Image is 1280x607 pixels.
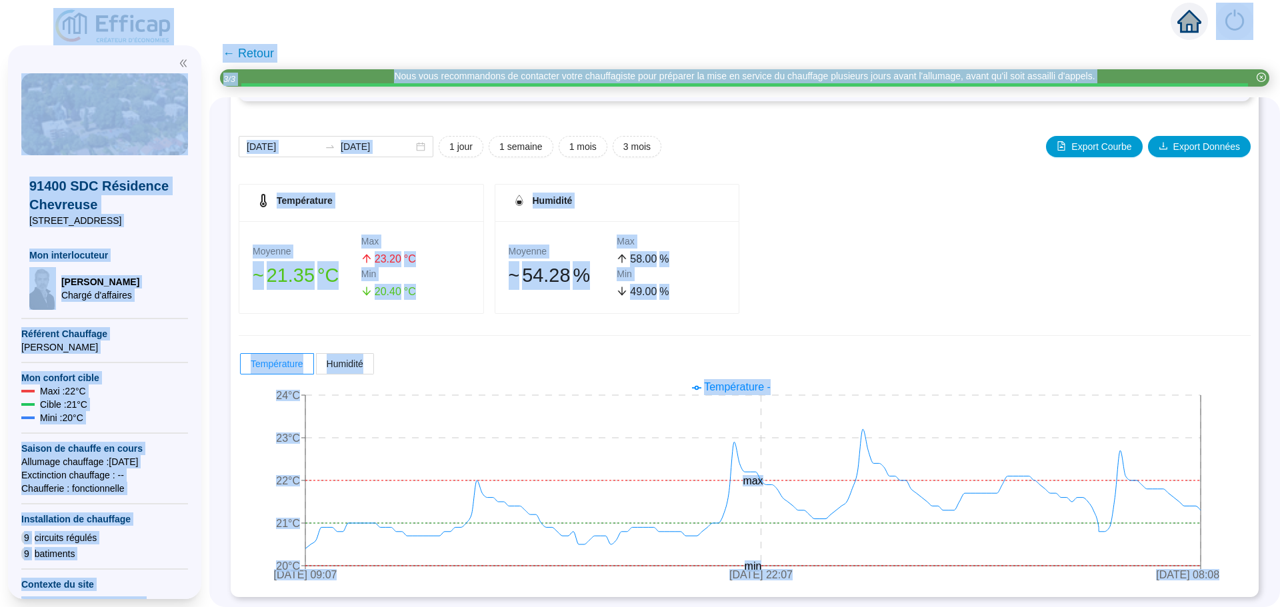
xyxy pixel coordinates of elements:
[743,475,763,486] tspan: max
[267,265,288,286] span: 21
[533,195,573,206] span: Humidité
[21,578,188,591] span: Contexte du site
[361,267,470,281] div: Min
[1159,141,1168,151] span: download
[617,253,627,264] span: arrow-up
[630,286,642,297] span: 49
[223,44,274,63] span: ← Retour
[1057,141,1066,151] span: file-image
[29,249,180,262] span: Mon interlocuteur
[274,570,337,581] tspan: [DATE] 09:07
[341,140,413,154] input: Date de fin
[325,141,335,152] span: to
[253,261,264,290] span: 󠁾~
[21,442,188,455] span: Saison de chauffe en cours
[1216,3,1253,40] img: alerts
[375,253,387,265] span: 23
[659,284,669,300] span: %
[1156,570,1219,581] tspan: [DATE] 08:08
[277,195,333,206] span: Température
[569,140,597,154] span: 1 mois
[21,547,32,560] span: 9
[449,140,473,154] span: 1 jour
[40,398,87,411] span: Cible : 21 °C
[35,547,75,560] span: batiments
[253,245,361,259] div: Moyenne
[276,432,300,444] tspan: 23°C
[617,286,627,297] span: arrow-down
[276,518,300,529] tspan: 21°C
[630,253,642,265] span: 58
[29,214,180,227] span: [STREET_ADDRESS]
[729,570,793,581] tspan: [DATE] 22:07
[21,468,188,482] span: Exctinction chauffage : --
[276,560,300,572] tspan: 20°C
[61,289,139,302] span: Chargé d'affaires
[1148,136,1251,157] button: Export Données
[40,384,86,398] span: Maxi : 22 °C
[61,275,139,289] span: [PERSON_NAME]
[179,59,188,68] span: double-left
[642,253,657,265] span: .00
[276,390,300,401] tspan: 24°C
[543,265,570,286] span: .28
[1173,140,1240,154] span: Export Données
[522,265,543,286] span: 54
[327,358,363,369] span: Humidité
[509,245,617,259] div: Moyenne
[251,358,303,369] span: Température
[21,327,188,340] span: Référent Chauffage
[29,267,56,310] img: Chargé d'affaires
[394,69,1095,83] div: Nous vous recommandons de contacter votre chauffagiste pour préparer la mise en service du chauff...
[21,455,188,468] span: Allumage chauffage : [DATE]
[361,235,470,249] div: Max
[375,286,387,297] span: 20
[573,261,590,290] span: %
[387,253,401,265] span: .20
[223,74,235,84] i: 3 / 3
[247,140,319,154] input: Date de début
[404,251,416,267] span: °C
[559,136,607,157] button: 1 mois
[276,475,300,486] tspan: 22°C
[704,381,771,392] span: Température -
[1177,9,1201,33] span: home
[387,286,401,297] span: .40
[40,411,83,424] span: Mini : 20 °C
[21,531,32,544] span: 9
[499,140,543,154] span: 1 semaine
[21,482,188,495] span: Chaufferie : fonctionnelle
[21,371,188,384] span: Mon confort cible
[35,531,97,544] span: circuits régulés
[1257,73,1266,82] span: close-circle
[1071,140,1131,154] span: Export Courbe
[439,136,483,157] button: 1 jour
[361,286,372,297] span: arrow-down
[1046,136,1142,157] button: Export Courbe
[617,235,725,249] div: Max
[509,261,520,290] span: 󠁾~
[642,286,657,297] span: .00
[53,8,174,45] img: efficap energie logo
[489,136,553,157] button: 1 semaine
[317,261,339,290] span: °C
[21,512,188,526] span: Installation de chauffage
[325,141,335,152] span: swap-right
[21,340,188,354] span: [PERSON_NAME]
[361,253,372,264] span: arrow-up
[617,267,725,281] div: Min
[623,140,651,154] span: 3 mois
[288,265,315,286] span: .35
[404,284,416,300] span: °C
[745,560,762,572] tspan: min
[659,251,669,267] span: %
[613,136,661,157] button: 3 mois
[29,177,180,214] span: 91400 SDC Résidence Chevreuse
